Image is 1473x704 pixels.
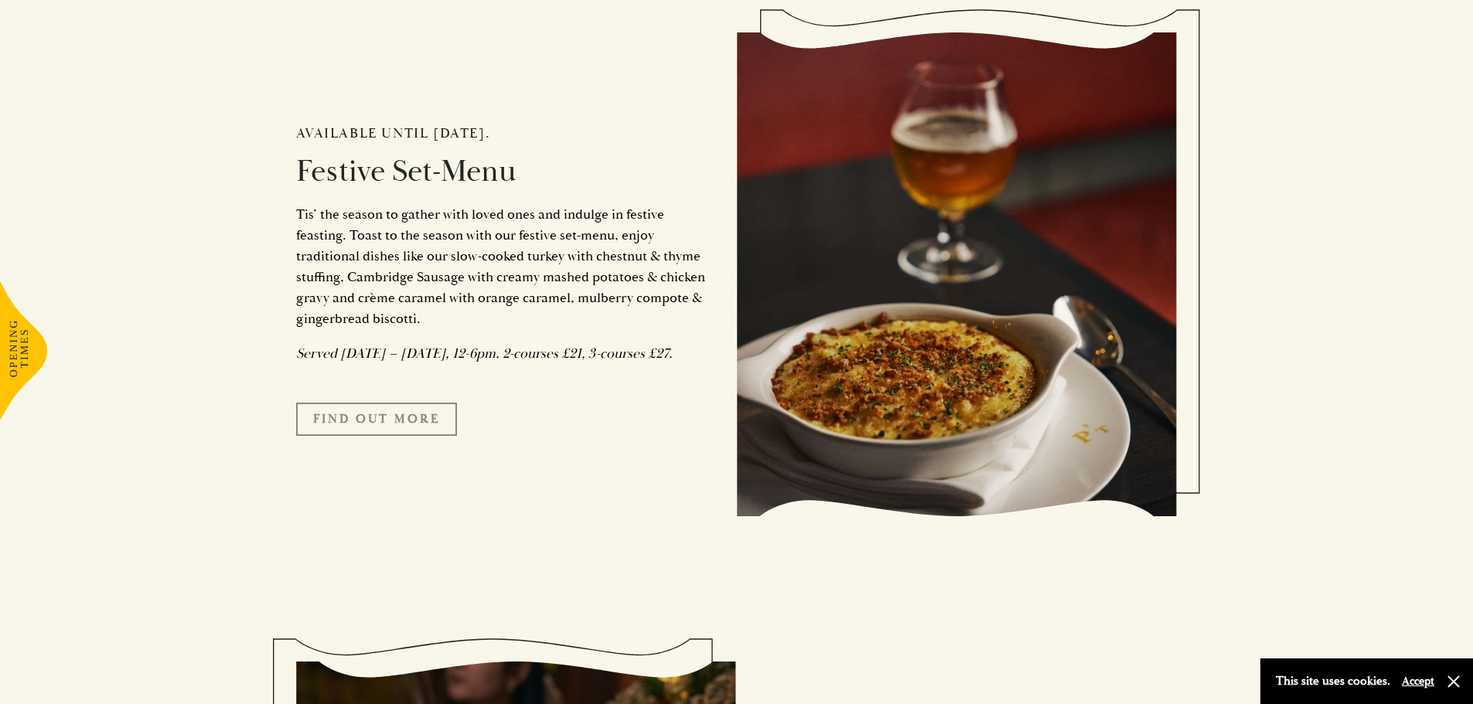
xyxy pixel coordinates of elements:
p: This site uses cookies. [1276,670,1390,692]
a: FIND OUT MORE [296,403,457,435]
button: Accept [1402,674,1434,689]
em: Served [DATE] – [DATE], 12-6pm. 2-courses £21, 3-courses £27. [296,345,673,362]
p: Tis’ the season to gather with loved ones and indulge in festive feasting. Toast to the season wi... [296,204,714,329]
button: Close and accept [1446,674,1461,689]
h2: Available until [DATE]. [296,125,714,142]
h2: Festive Set-Menu [296,153,714,190]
